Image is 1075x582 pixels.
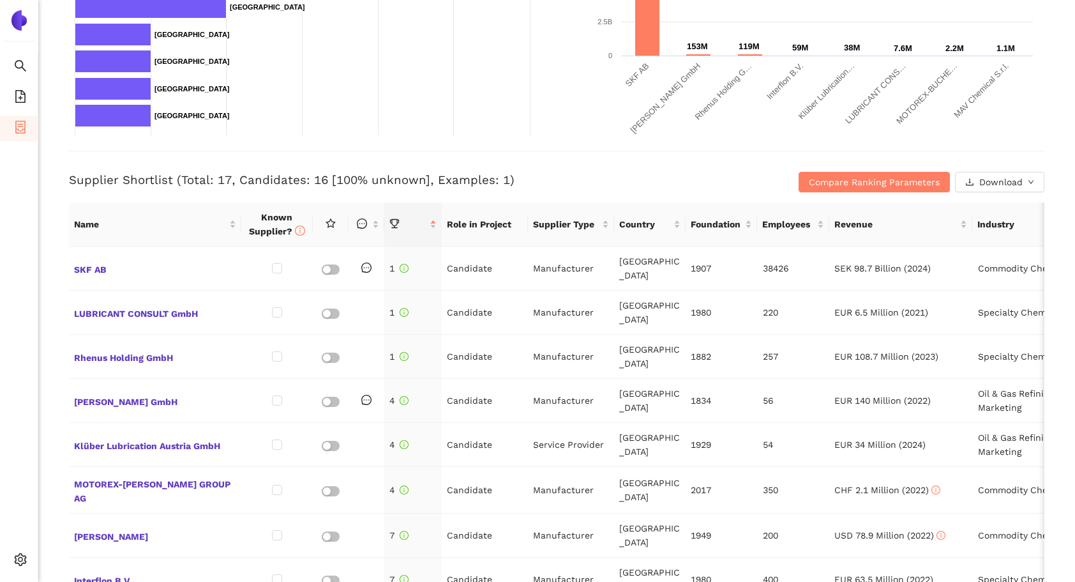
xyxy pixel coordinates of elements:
text: [GEOGRAPHIC_DATA] [154,85,230,93]
td: 2017 [686,467,757,514]
td: 200 [758,514,829,558]
span: Compare Ranking Parameters [809,175,940,189]
text: Klüber Lubrication… [797,61,857,121]
td: 38426 [758,247,829,291]
text: LUBRICANT CONS… [843,61,908,126]
text: [GEOGRAPHIC_DATA] [230,3,305,11]
span: Download [979,175,1023,189]
span: CHF 2.1 Million (2022) [834,485,940,495]
span: Supplier Type [533,217,599,231]
th: this column's title is Employees,this column is sortable [757,203,829,247]
td: 56 [758,379,829,423]
text: [PERSON_NAME] GmbH [629,61,702,135]
td: [GEOGRAPHIC_DATA] [614,247,686,291]
span: 4 [389,440,409,450]
span: Foundation [691,217,742,231]
button: downloadDownloaddown [955,172,1044,192]
th: this column's title is Supplier Type,this column is sortable [528,203,614,247]
span: info-circle [400,264,409,273]
span: info-circle [400,531,409,540]
td: [GEOGRAPHIC_DATA] [614,291,686,335]
th: this column's title is Country,this column is sortable [614,203,686,247]
h3: Supplier Shortlist (Total: 17, Candidates: 16 [100% unknown], Examples: 1) [69,172,719,188]
td: Manufacturer [528,291,614,335]
text: 38M [844,43,860,52]
td: Candidate [442,247,528,291]
span: container [14,116,27,142]
th: this column is sortable [349,203,384,247]
text: 2.2M [945,43,964,53]
text: MAV Chemical S.r.l. [952,61,1011,120]
text: [GEOGRAPHIC_DATA] [154,57,230,65]
span: trophy [389,218,400,229]
span: info-circle [400,352,409,361]
span: EUR 34 Million (2024) [834,440,926,450]
text: 7.6M [894,43,912,53]
span: [PERSON_NAME] GmbH [74,392,236,409]
text: 1.1M [996,43,1015,53]
text: 0 [608,52,612,59]
td: Candidate [442,335,528,379]
span: Known Supplier? [249,212,305,236]
span: Name [74,217,227,231]
span: info-circle [400,440,409,449]
td: Candidate [442,291,528,335]
th: this column's title is Foundation,this column is sortable [686,203,757,247]
td: [GEOGRAPHIC_DATA] [614,423,686,467]
span: LUBRICANT CONSULT GmbH [74,304,236,321]
span: setting [14,549,27,574]
span: 1 [389,263,409,273]
img: Logo [9,10,29,31]
text: [GEOGRAPHIC_DATA] [154,31,230,38]
td: 350 [758,467,829,514]
th: this column's title is Revenue,this column is sortable [829,203,973,247]
span: Revenue [834,217,958,231]
span: info-circle [931,486,940,494]
span: EUR 108.7 Million (2023) [834,351,938,362]
td: 1834 [686,379,757,423]
button: Compare Ranking Parameters [799,172,950,192]
text: 59M [792,43,808,52]
td: Candidate [442,423,528,467]
text: [GEOGRAPHIC_DATA] [154,112,230,119]
span: 7 [389,530,409,540]
td: [GEOGRAPHIC_DATA] [614,514,686,558]
span: file-add [14,86,27,111]
span: SKF AB [74,260,236,277]
span: SEK 98.7 Billion (2024) [834,263,931,273]
span: search [14,55,27,80]
span: star [326,218,336,229]
td: 1949 [686,514,757,558]
span: info-circle [400,396,409,405]
span: message [361,395,372,405]
span: download [965,178,974,188]
text: SKF AB [624,61,651,89]
span: info-circle [400,308,409,317]
span: info-circle [936,531,945,540]
span: 4 [389,395,409,406]
span: USD 78.9 Million (2022) [834,530,945,540]
td: Manufacturer [528,247,614,291]
text: 2.5B [598,18,612,26]
td: [GEOGRAPHIC_DATA] [614,467,686,514]
td: 1882 [686,335,757,379]
span: EUR 140 Million (2022) [834,395,931,406]
text: Rhenus Holding G… [693,61,754,122]
th: this column's title is Name,this column is sortable [69,203,241,247]
text: MOTOREX-BUCHE… [894,61,959,126]
span: EUR 6.5 Million (2021) [834,307,928,318]
span: 1 [389,351,409,362]
td: Candidate [442,514,528,558]
td: 257 [758,335,829,379]
span: message [361,263,372,273]
td: 1907 [686,247,757,291]
span: info-circle [400,486,409,494]
td: 54 [758,423,829,467]
span: Klüber Lubrication Austria GmbH [74,436,236,453]
td: 1929 [686,423,757,467]
span: message [357,218,367,229]
span: Rhenus Holding GmbH [74,348,236,365]
td: Manufacturer [528,335,614,379]
text: 153M [687,42,708,51]
td: Manufacturer [528,514,614,558]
